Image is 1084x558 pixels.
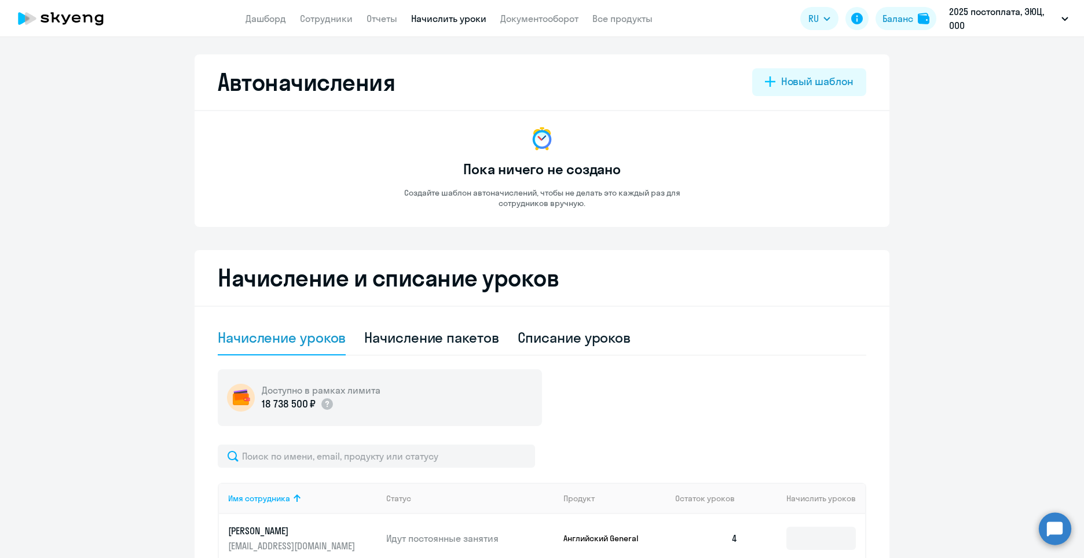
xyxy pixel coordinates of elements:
[227,384,255,412] img: wallet-circle.png
[675,493,735,504] span: Остаток уроков
[528,125,556,153] img: no-data
[262,384,380,397] h5: Доступно в рамках лимита
[882,12,913,25] div: Баланс
[675,493,747,504] div: Остаток уроков
[876,7,936,30] button: Балансbalance
[262,397,316,412] p: 18 738 500 ₽
[500,13,578,24] a: Документооборот
[386,493,554,504] div: Статус
[518,328,631,347] div: Списание уроков
[563,533,650,544] p: Английский General
[367,13,397,24] a: Отчеты
[808,12,819,25] span: RU
[563,493,666,504] div: Продукт
[218,445,535,468] input: Поиск по имени, email, продукту или статусу
[592,13,653,24] a: Все продукты
[218,68,395,96] h2: Автоначисления
[228,493,377,504] div: Имя сотрудника
[563,493,595,504] div: Продукт
[228,539,358,552] p: [EMAIL_ADDRESS][DOMAIN_NAME]
[752,68,866,96] button: Новый шаблон
[747,483,865,514] th: Начислить уроков
[246,13,286,24] a: Дашборд
[386,493,411,504] div: Статус
[228,493,290,504] div: Имя сотрудника
[411,13,486,24] a: Начислить уроки
[364,328,499,347] div: Начисление пакетов
[781,74,854,89] div: Новый шаблон
[463,160,621,178] h3: Пока ничего не создано
[918,13,929,24] img: balance
[949,5,1057,32] p: 2025 постоплата, ЭЮЦ, ООО
[228,524,358,537] p: [PERSON_NAME]
[380,188,704,208] p: Создайте шаблон автоначислений, чтобы не делать это каждый раз для сотрудников вручную.
[943,5,1074,32] button: 2025 постоплата, ЭЮЦ, ООО
[218,328,346,347] div: Начисление уроков
[218,264,866,292] h2: Начисление и списание уроков
[300,13,353,24] a: Сотрудники
[800,7,838,30] button: RU
[228,524,377,552] a: [PERSON_NAME][EMAIL_ADDRESS][DOMAIN_NAME]
[386,532,554,545] p: Идут постоянные занятия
